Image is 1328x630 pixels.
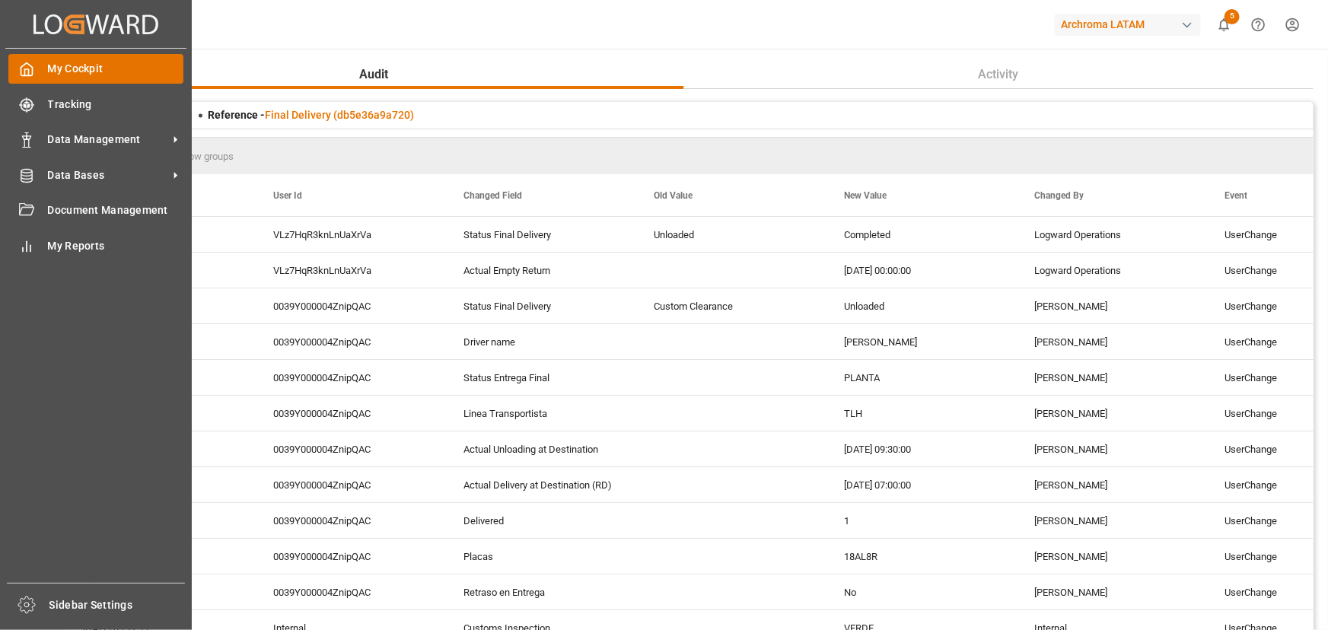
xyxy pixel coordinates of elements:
div: [PERSON_NAME] [1016,503,1206,538]
div: [DATE] 00:00:00 [826,253,1016,288]
div: Status Final Delivery [445,288,635,323]
span: New Value [844,190,887,201]
span: Tracking [48,97,184,113]
div: Completed [826,217,1016,252]
div: PLANTA [826,360,1016,395]
span: Activity [973,65,1025,84]
div: 0039Y000004ZnipQAC [255,360,445,395]
div: Status Final Delivery [445,217,635,252]
div: No [826,574,1016,609]
a: Final Delivery (db5e36a9a720) [265,109,414,121]
div: [DATE] 09:30:00 [826,431,1016,466]
div: Logward Operations [1016,217,1206,252]
a: My Cockpit [8,54,183,84]
div: [PERSON_NAME] [1016,539,1206,574]
div: Linea Transportista [445,396,635,431]
span: User Id [273,190,302,201]
div: Delivered [445,503,635,538]
span: Old Value [654,190,693,201]
div: Logward Operations [1016,253,1206,288]
div: Actual Unloading at Destination [445,431,635,466]
div: [PERSON_NAME] [1016,574,1206,609]
div: 1 [826,503,1016,538]
div: Retraso en Entrega [445,574,635,609]
div: [PERSON_NAME] [1016,431,1206,466]
span: Changed By [1034,190,1084,201]
span: My Reports [48,238,184,254]
a: My Reports [8,231,183,260]
div: Placas [445,539,635,574]
a: Document Management [8,196,183,225]
span: Data Bases [48,167,168,183]
button: Archroma LATAM [1055,10,1207,39]
div: VLz7HqR3knLnUaXrVa [255,217,445,252]
div: [PERSON_NAME] [1016,288,1206,323]
div: Actual Empty Return [445,253,635,288]
div: 0039Y000004ZnipQAC [255,288,445,323]
div: [DATE] 07:00:00 [826,467,1016,502]
div: 18AL8R [826,539,1016,574]
div: 0039Y000004ZnipQAC [255,467,445,502]
div: Archroma LATAM [1055,14,1201,36]
div: 0039Y000004ZnipQAC [255,324,445,359]
span: My Cockpit [48,61,184,77]
div: Actual Delivery at Destination (RD) [445,467,635,502]
button: show 5 new notifications [1207,8,1241,42]
a: Tracking [8,89,183,119]
span: Sidebar Settings [49,597,186,613]
span: Document Management [48,202,184,218]
div: TLH [826,396,1016,431]
div: [PERSON_NAME] [826,324,1016,359]
span: Reference - [208,109,414,121]
span: Event [1224,190,1247,201]
div: [PERSON_NAME] [1016,396,1206,431]
div: Custom Clearance [635,288,826,323]
span: Audit [354,65,395,84]
div: VLz7HqR3knLnUaXrVa [255,253,445,288]
div: Unloaded [635,217,826,252]
div: 0039Y000004ZnipQAC [255,574,445,609]
button: Audit [65,60,683,89]
div: 0039Y000004ZnipQAC [255,396,445,431]
div: 0039Y000004ZnipQAC [255,503,445,538]
div: [PERSON_NAME] [1016,360,1206,395]
div: Unloaded [826,288,1016,323]
div: Driver name [445,324,635,359]
div: 0039Y000004ZnipQAC [255,539,445,574]
div: 0039Y000004ZnipQAC [255,431,445,466]
div: Status Entrega Final [445,360,635,395]
span: 5 [1224,9,1240,24]
div: [PERSON_NAME] [1016,324,1206,359]
button: Activity [683,60,1314,89]
button: Help Center [1241,8,1275,42]
span: Changed Field [463,190,522,201]
div: [PERSON_NAME] [1016,467,1206,502]
span: Data Management [48,132,168,148]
